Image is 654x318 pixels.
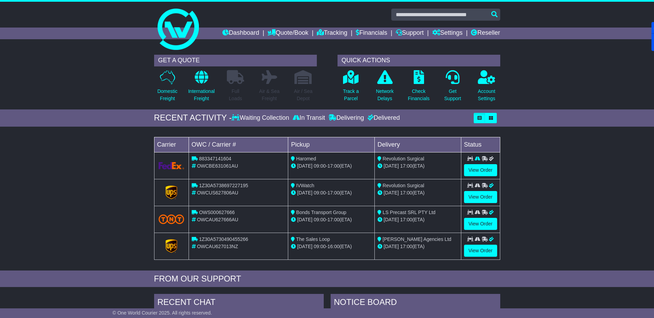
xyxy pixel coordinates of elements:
a: AccountSettings [477,70,496,106]
span: [DATE] [297,244,312,249]
div: Delivering [327,114,366,122]
span: OWCUS627806AU [197,190,238,195]
a: Tracking [317,28,347,39]
p: Air & Sea Freight [259,88,280,102]
div: RECENT ACTIVITY - [154,113,232,123]
div: (ETA) [378,243,458,250]
img: GetCarrierServiceLogo [159,162,184,169]
span: OWCAU627666AU [197,217,238,222]
span: 17:00 [400,244,412,249]
span: [DATE] [384,244,399,249]
div: - (ETA) [291,216,372,223]
td: Status [461,137,500,152]
p: Get Support [444,88,461,102]
p: Air / Sea Depot [294,88,313,102]
a: Settings [432,28,463,39]
span: © One World Courier 2025. All rights reserved. [112,310,212,316]
p: Full Loads [227,88,244,102]
a: Financials [356,28,387,39]
td: Pickup [288,137,375,152]
span: 17:00 [400,190,412,195]
span: 16:00 [328,244,340,249]
p: Account Settings [478,88,495,102]
a: Quote/Book [268,28,308,39]
div: (ETA) [378,162,458,170]
img: TNT_Domestic.png [159,214,184,224]
img: GetCarrierServiceLogo [165,185,177,199]
span: [DATE] [297,163,312,169]
div: RECENT CHAT [154,294,324,312]
span: 09:00 [314,244,326,249]
span: [DATE] [384,217,399,222]
a: CheckFinancials [408,70,430,106]
div: Waiting Collection [232,114,291,122]
span: Haromed [296,156,316,161]
p: International Freight [188,88,215,102]
span: 883347141604 [199,156,231,161]
span: Revolution Surgical [383,156,424,161]
a: View Order [464,218,497,230]
a: Reseller [471,28,500,39]
div: Delivered [366,114,400,122]
div: QUICK ACTIONS [338,55,500,66]
img: GetCarrierServiceLogo [165,239,177,253]
span: 1Z30A5738697227195 [199,183,248,188]
span: 09:00 [314,217,326,222]
a: Dashboard [222,28,259,39]
div: FROM OUR SUPPORT [154,274,500,284]
p: Domestic Freight [157,88,177,102]
div: - (ETA) [291,243,372,250]
span: 17:00 [328,163,340,169]
span: [DATE] [297,217,312,222]
div: NOTICE BOARD [331,294,500,312]
a: View Order [464,191,497,203]
span: 09:00 [314,163,326,169]
span: [DATE] [297,190,312,195]
p: Check Financials [408,88,430,102]
span: OWS000627666 [199,210,235,215]
div: In Transit [291,114,327,122]
td: Carrier [154,137,189,152]
span: 09:00 [314,190,326,195]
span: [DATE] [384,163,399,169]
div: (ETA) [378,216,458,223]
span: LS Precast SRL PTY Ltd [383,210,435,215]
span: 17:00 [400,217,412,222]
span: The Sales Loop [296,236,330,242]
a: Support [396,28,424,39]
span: 17:00 [328,190,340,195]
a: View Order [464,164,497,176]
td: Delivery [374,137,461,152]
a: DomesticFreight [157,70,178,106]
p: Track a Parcel [343,88,359,102]
div: - (ETA) [291,162,372,170]
div: (ETA) [378,189,458,197]
span: Revolution Surgical [383,183,424,188]
div: - (ETA) [291,189,372,197]
a: Track aParcel [343,70,359,106]
span: [DATE] [384,190,399,195]
p: Network Delays [376,88,393,102]
span: 17:00 [328,217,340,222]
span: OWCBE631061AU [197,163,238,169]
a: NetworkDelays [375,70,394,106]
span: 17:00 [400,163,412,169]
span: [PERSON_NAME] Agencies Ltd [383,236,451,242]
span: 1Z30A5730490455266 [199,236,248,242]
div: GET A QUOTE [154,55,317,66]
a: GetSupport [444,70,461,106]
span: Bonds Transport Group [296,210,346,215]
td: OWC / Carrier # [189,137,288,152]
span: OWCAU627013NZ [197,244,238,249]
a: View Order [464,245,497,257]
a: InternationalFreight [188,70,215,106]
span: IVWatch [296,183,314,188]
